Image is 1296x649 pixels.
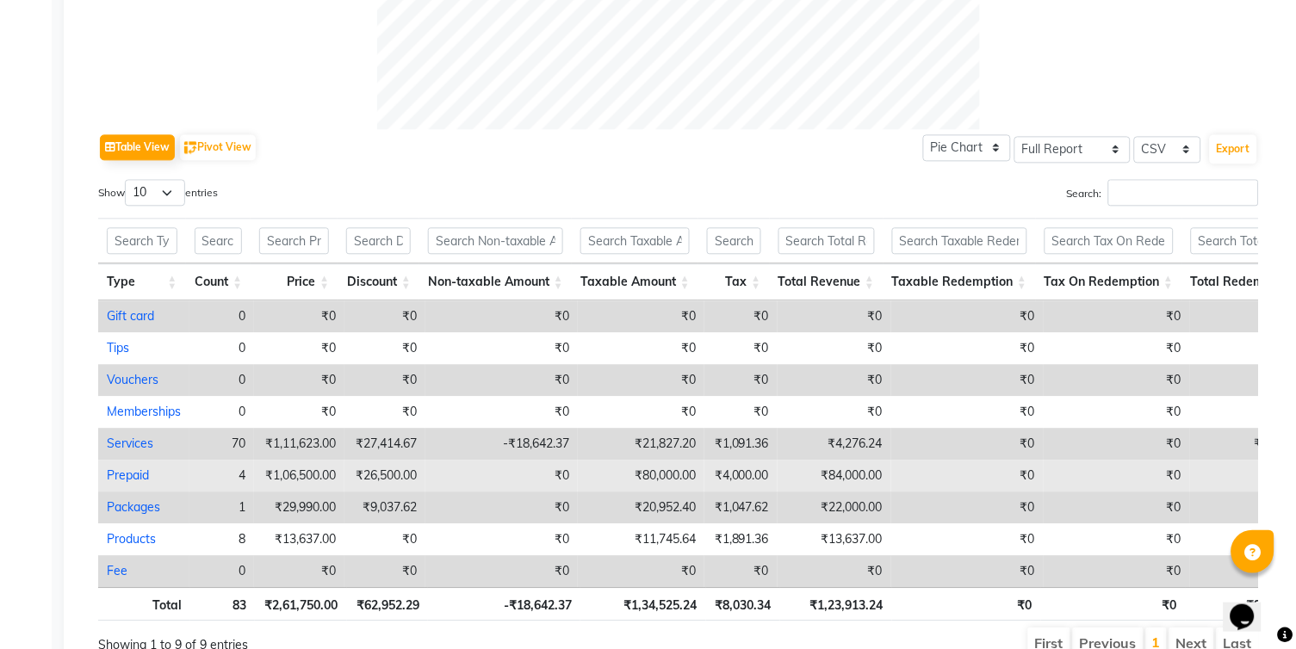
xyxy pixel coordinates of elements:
[344,332,425,364] td: ₹0
[98,179,218,206] label: Show entries
[578,555,704,587] td: ₹0
[1045,227,1174,254] input: Search Tax On Redemption
[578,491,704,523] td: ₹20,952.40
[578,364,704,396] td: ₹0
[704,428,778,460] td: ₹1,091.36
[578,300,704,332] td: ₹0
[1210,134,1257,164] button: Export
[1041,587,1186,621] th: ₹0
[580,227,690,254] input: Search Taxable Amount
[425,332,578,364] td: ₹0
[344,460,425,491] td: ₹26,500.00
[704,460,778,491] td: ₹4,000.00
[190,587,256,621] th: 83
[254,332,344,364] td: ₹0
[184,141,197,154] img: pivot.png
[1044,300,1190,332] td: ₹0
[189,523,254,555] td: 8
[107,404,181,419] a: Memberships
[346,227,411,254] input: Search Discount
[578,523,704,555] td: ₹11,745.64
[698,263,769,300] th: Tax: activate to sort column ascending
[107,563,127,578] a: Fee
[344,523,425,555] td: ₹0
[891,428,1044,460] td: ₹0
[778,428,891,460] td: ₹4,276.24
[425,523,578,555] td: ₹0
[189,364,254,396] td: 0
[1044,364,1190,396] td: ₹0
[892,227,1027,254] input: Search Taxable Redemption
[1044,555,1190,587] td: ₹0
[189,491,254,523] td: 1
[344,555,425,587] td: ₹0
[425,555,578,587] td: ₹0
[1044,523,1190,555] td: ₹0
[891,523,1044,555] td: ₹0
[107,227,177,254] input: Search Type
[704,555,778,587] td: ₹0
[578,332,704,364] td: ₹0
[107,340,129,355] a: Tips
[572,263,698,300] th: Taxable Amount: activate to sort column ascending
[125,179,185,206] select: Showentries
[107,531,156,547] a: Products
[891,460,1044,491] td: ₹0
[107,436,153,451] a: Services
[425,300,578,332] td: ₹0
[254,396,344,428] td: ₹0
[1044,332,1190,364] td: ₹0
[891,555,1044,587] td: ₹0
[254,460,344,491] td: ₹1,06,500.00
[254,364,344,396] td: ₹0
[1044,460,1190,491] td: ₹0
[578,396,704,428] td: ₹0
[195,227,243,254] input: Search Count
[704,396,778,428] td: ₹0
[344,491,425,523] td: ₹9,037.62
[707,227,760,254] input: Search Tax
[891,364,1044,396] td: ₹0
[419,263,572,300] th: Non-taxable Amount: activate to sort column ascending
[578,460,704,491] td: ₹80,000.00
[770,263,884,300] th: Total Revenue: activate to sort column ascending
[254,300,344,332] td: ₹0
[428,227,563,254] input: Search Non-taxable Amount
[189,332,254,364] td: 0
[704,491,778,523] td: ₹1,047.62
[580,587,706,621] th: ₹1,34,525.24
[1044,396,1190,428] td: ₹0
[704,364,778,396] td: ₹0
[425,396,578,428] td: ₹0
[98,587,190,621] th: Total
[778,555,891,587] td: ₹0
[778,332,891,364] td: ₹0
[347,587,429,621] th: ₹62,952.29
[251,263,338,300] th: Price: activate to sort column ascending
[891,491,1044,523] td: ₹0
[891,300,1044,332] td: ₹0
[425,428,578,460] td: -₹18,642.37
[254,523,344,555] td: ₹13,637.00
[778,523,891,555] td: ₹13,637.00
[892,587,1041,621] th: ₹0
[704,300,778,332] td: ₹0
[107,499,160,515] a: Packages
[180,134,256,160] button: Pivot View
[704,332,778,364] td: ₹0
[1224,580,1279,632] iframe: chat widget
[189,396,254,428] td: 0
[1044,428,1190,460] td: ₹0
[255,587,346,621] th: ₹2,61,750.00
[578,428,704,460] td: ₹21,827.20
[1108,179,1259,206] input: Search:
[428,587,580,621] th: -₹18,642.37
[778,396,891,428] td: ₹0
[1044,491,1190,523] td: ₹0
[189,300,254,332] td: 0
[778,227,875,254] input: Search Total Revenue
[254,555,344,587] td: ₹0
[780,587,892,621] th: ₹1,23,913.24
[107,467,149,483] a: Prepaid
[259,227,329,254] input: Search Price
